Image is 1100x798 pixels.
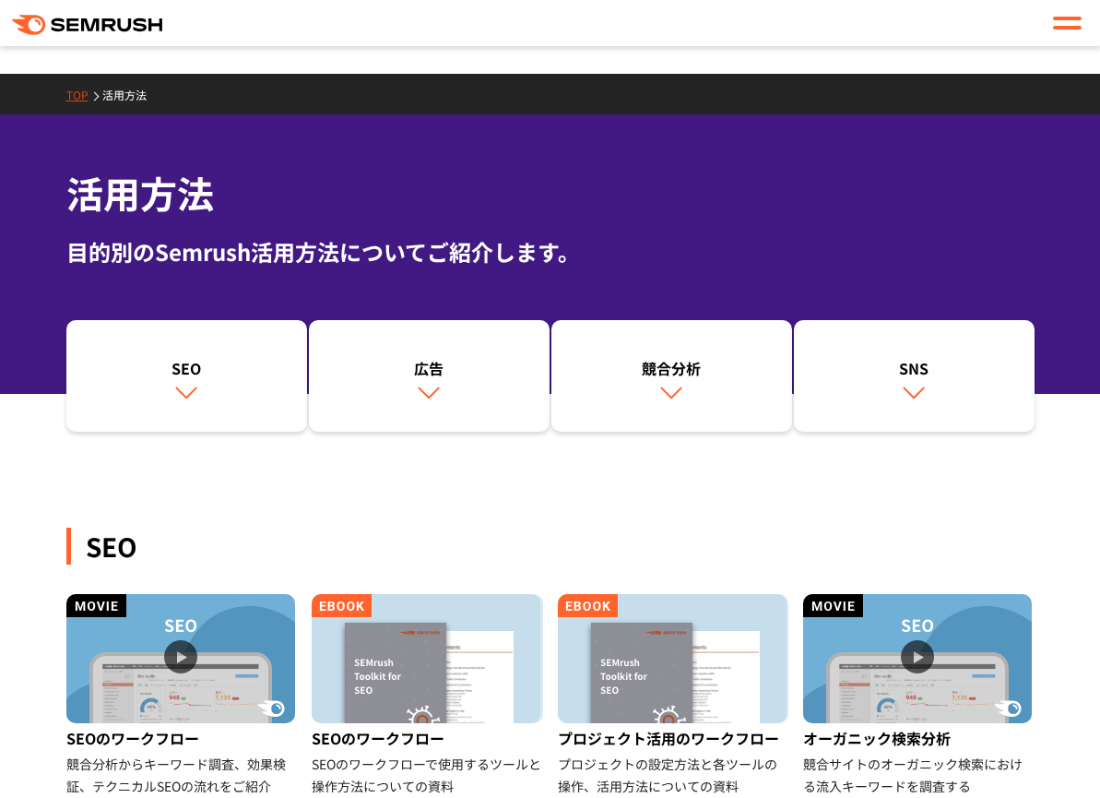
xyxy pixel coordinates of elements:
a: プロジェクト活用のワークフロー プロジェクトの設定方法と各ツールの操作、活用方法についての資料 [558,594,789,797]
div: 競合分析 [561,357,783,379]
div: プロジェクト活用のワークフロー [558,723,789,753]
a: 競合分析 [551,320,792,433]
div: SEOのワークフロー [66,723,298,753]
iframe: Help widget launcher [936,726,1080,778]
a: 活用方法 [102,87,160,102]
div: 目的別のSemrush活用方法についてご紹介します。 [66,235,1035,268]
div: 競合サイトのオーガニック検索における流入キーワードを調査する [803,753,1035,797]
div: オーガニック検索分析 [803,723,1035,753]
div: SEO [76,357,298,379]
div: 広告 [318,357,540,379]
h1: 活用方法 [66,166,1035,220]
div: SEO [66,528,1035,565]
div: SEOのワークフロー [312,723,543,753]
div: プロジェクトの設定方法と各ツールの操作、活用方法についての資料 [558,753,789,797]
a: TOP [66,87,102,102]
a: SEOのワークフロー SEOのワークフローで使用するツールと操作方法についての資料 [312,594,543,797]
a: SEO [66,320,307,433]
div: SEOのワークフローで使用するツールと操作方法についての資料 [312,753,543,797]
div: 競合分析からキーワード調査、効果検証、テクニカルSEOの流れをご紹介 [66,753,298,797]
a: 広告 [309,320,550,433]
div: SNS [803,357,1025,379]
a: オーガニック検索分析 競合サイトのオーガニック検索における流入キーワードを調査する [803,594,1035,797]
a: SEOのワークフロー 競合分析からキーワード調査、効果検証、テクニカルSEOの流れをご紹介 [66,594,298,797]
a: SNS [794,320,1035,433]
